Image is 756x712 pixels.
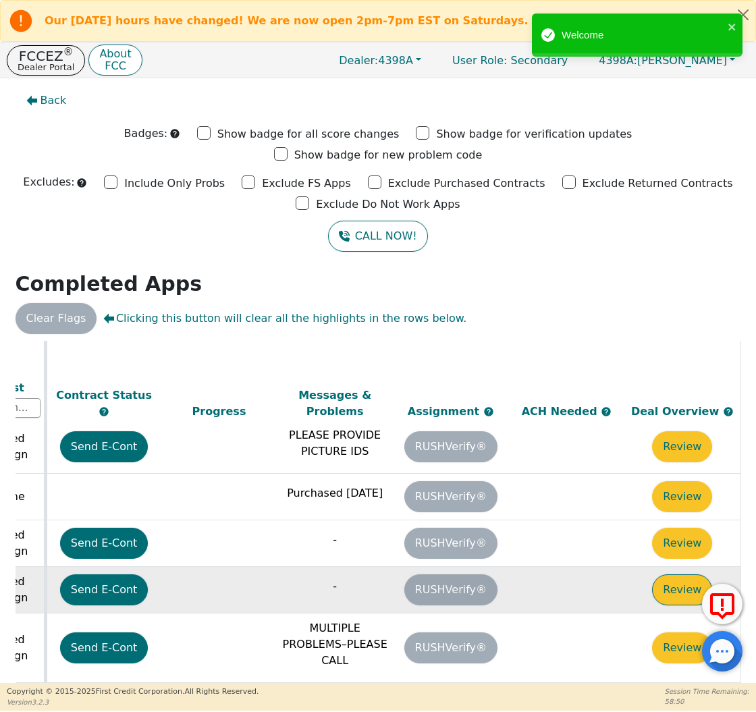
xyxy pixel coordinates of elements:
p: - [280,532,389,548]
button: Send E-Cont [60,632,148,663]
p: Excludes: [23,174,74,190]
p: 58:50 [665,696,749,707]
button: close [728,19,737,34]
p: Copyright © 2015- 2025 First Credit Corporation. [7,686,259,698]
span: Deal Overview [631,404,734,417]
span: Back [40,92,67,109]
p: Show badge for new problem code [294,147,483,163]
b: Our [DATE] hours have changed! We are now open 2pm-7pm EST on Saturdays. [45,14,529,27]
p: Version 3.2.3 [7,697,259,707]
span: ACH Needed [522,404,601,417]
button: Back [16,85,78,116]
span: All Rights Reserved. [184,687,259,696]
button: Review [652,528,712,559]
button: Close alert [731,1,755,28]
p: FCCEZ [18,49,74,63]
p: Exclude Returned Contracts [583,175,733,192]
p: Dealer Portal [18,63,74,72]
button: Dealer:4398A [325,50,435,71]
p: - [280,578,389,595]
span: 4398A [339,54,413,67]
p: PLEASE PROVIDE PICTURE IDS [280,427,389,460]
p: Show badge for verification updates [436,126,632,142]
div: Progress [165,403,274,419]
p: Include Only Probs [124,175,225,192]
button: Send E-Cont [60,528,148,559]
span: Assignment [408,404,483,417]
p: Exclude Purchased Contracts [388,175,545,192]
p: Exclude Do Not Work Apps [316,196,460,213]
strong: Completed Apps [16,272,202,296]
span: [PERSON_NAME] [599,54,727,67]
span: 4398A: [599,54,637,67]
button: AboutFCC [88,45,142,76]
button: Review [652,431,712,462]
button: CALL NOW! [328,221,427,252]
span: Dealer: [339,54,378,67]
span: Contract Status [56,388,152,401]
div: Messages & Problems [280,387,389,419]
button: FCCEZ®Dealer Portal [7,45,85,76]
button: Review [652,632,712,663]
span: Clicking this button will clear all the highlights in the rows below. [103,310,466,327]
button: Send E-Cont [60,574,148,605]
button: Review [652,481,712,512]
p: FCC [99,61,131,72]
p: Purchased [DATE] [280,485,389,501]
button: Send E-Cont [60,431,148,462]
div: Welcome [562,28,724,43]
sup: ® [63,46,74,58]
p: Exclude FS Apps [262,175,351,192]
button: Review [652,574,712,605]
p: Session Time Remaining: [665,686,749,696]
p: Secondary [439,47,581,74]
p: Show badge for all score changes [217,126,400,142]
p: About [99,49,131,59]
span: User Role : [452,54,507,67]
button: Report Error to FCC [702,584,742,624]
a: User Role: Secondary [439,47,581,74]
p: MULTIPLE PROBLEMS–PLEASE CALL [280,620,389,669]
p: Badges: [124,126,168,142]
